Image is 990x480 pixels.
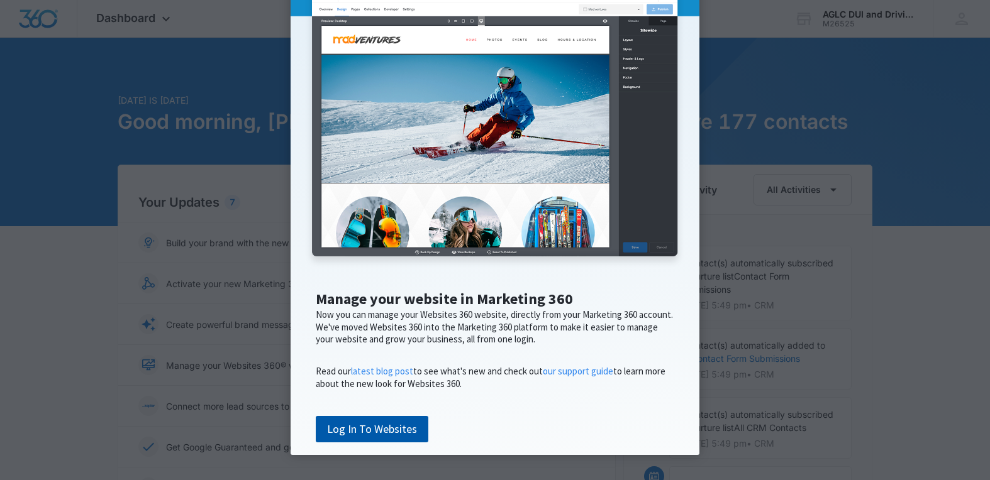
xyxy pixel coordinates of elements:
a: latest blog post [351,365,413,377]
span: Now you can manage your Websites 360 website, directly from your Marketing 360 account. We've mov... [316,308,673,345]
span: Read our to see what's new and check out to learn more about the new look for Websites 360. [316,365,665,390]
a: our support guide [543,365,613,377]
span: Manage your website in Marketing 360 [316,289,573,308]
a: Log In To Websites [316,416,428,442]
